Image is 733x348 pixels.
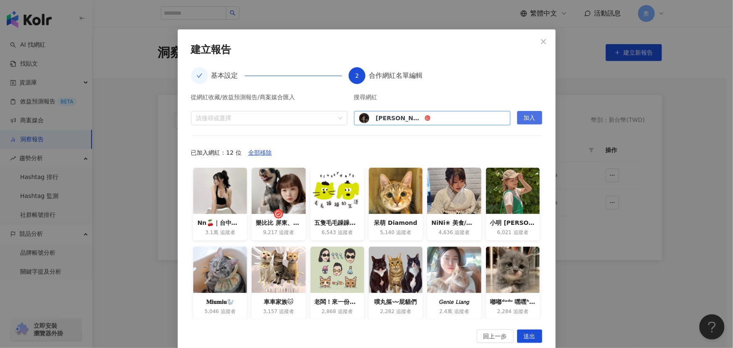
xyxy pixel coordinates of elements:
[396,229,411,236] span: 追蹤者
[439,229,453,236] span: 4,636
[256,218,301,227] div: 樂比比 屏東、[GEOGRAPHIC_DATA]、台南、[GEOGRAPHIC_DATA]、[GEOGRAPHIC_DATA]，全台景點收集
[359,113,369,123] img: KOL Avatar
[439,308,452,315] span: 2.4萬
[220,229,235,236] span: 追蹤者
[205,308,219,315] span: 5,046
[197,218,243,227] div: Nn🍒｜台中女教練｜減重豐胸｜小紅書穿搭
[211,67,245,84] div: 基本設定
[263,229,277,236] span: 9,217
[524,330,536,343] span: 送出
[535,33,552,50] button: Close
[490,297,536,306] div: 嘟嘟ᵈᵘᵈᵘ 嘿嘿ʰᵉʰᵉ 比比ᵇⁱᵇⁱ
[396,308,411,315] span: 追蹤者
[517,111,542,124] button: 加入
[197,297,243,306] div: 𝐌𝐢𝐮𝐦𝐢𝐮🦭
[380,229,394,236] span: 5,140
[454,308,469,315] span: 追蹤者
[490,218,536,227] div: 小明 [PERSON_NAME]❤️
[513,308,528,315] span: 追蹤者
[540,38,547,45] span: close
[497,308,512,315] span: 2,284
[191,146,542,159] div: 已加入網紅：12 位
[256,297,301,306] div: 車車家族🐱
[354,94,510,104] div: 搜尋網紅
[455,229,470,236] span: 追蹤者
[315,297,360,306] div: 老闆！來一份豬排蛋餅！
[497,229,512,236] span: 6,021
[373,297,418,306] div: 噗丸摳〰️屁貓們
[322,308,336,315] span: 2,868
[263,308,277,315] span: 3,157
[191,43,542,57] div: 建立報告
[483,330,507,343] span: 回上一步
[369,67,423,84] div: 合作網紅名單編輯
[359,113,505,123] span: alice L
[513,229,528,236] span: 追蹤者
[221,308,236,315] span: 追蹤者
[373,218,418,227] div: 呆萌 Diamond
[431,218,477,227] div: NiNi❀ 美食/生活/旅遊/寵物🍒
[524,111,536,125] span: 加入
[205,229,218,236] span: 3.1萬
[338,229,353,236] span: 追蹤者
[338,308,353,315] span: 追蹤者
[517,330,542,343] button: 送出
[355,72,359,79] span: 2
[322,229,336,236] span: 6,543
[431,297,477,306] div: 𝘎𝘦𝘯𝘪𝘦 𝘓𝘪𝘢𝘯𝘨
[279,229,294,236] span: 追蹤者
[197,73,202,79] span: check
[376,114,423,122] div: [PERSON_NAME]
[477,330,514,343] button: 回上一步
[315,218,360,227] div: 五隻毛毛躁躁的生活+2
[248,146,272,160] span: 全部移除
[191,94,347,104] div: 從網紅收藏/效益預測報告/商案媒合匯入
[242,146,278,159] button: 全部移除
[279,308,294,315] span: 追蹤者
[380,308,394,315] span: 2,282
